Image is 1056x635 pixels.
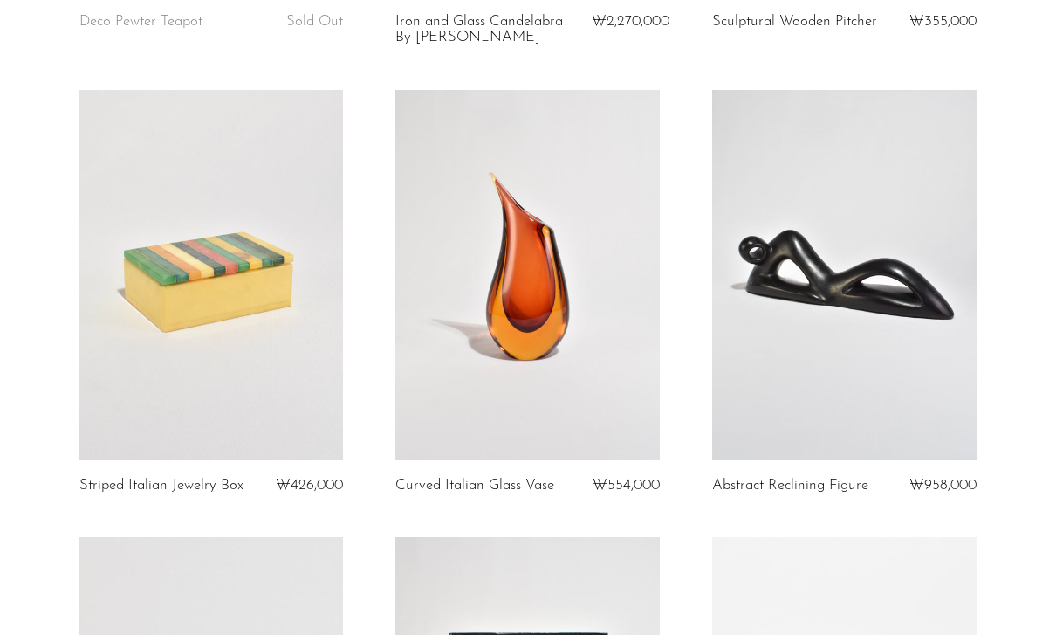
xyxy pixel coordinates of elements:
[276,478,343,493] span: ₩426,000
[395,14,570,46] a: Iron and Glass Candelabra By [PERSON_NAME]
[79,478,243,494] a: Striped Italian Jewelry Box
[712,478,868,494] a: Abstract Reclining Figure
[712,14,877,30] a: Sculptural Wooden Pitcher
[286,14,343,29] span: Sold Out
[909,14,977,29] span: ₩355,000
[909,478,977,493] span: ₩958,000
[395,478,554,494] a: Curved Italian Glass Vase
[79,14,202,30] a: Deco Pewter Teapot
[592,14,669,29] span: ₩2,270,000
[593,478,660,493] span: ₩554,000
